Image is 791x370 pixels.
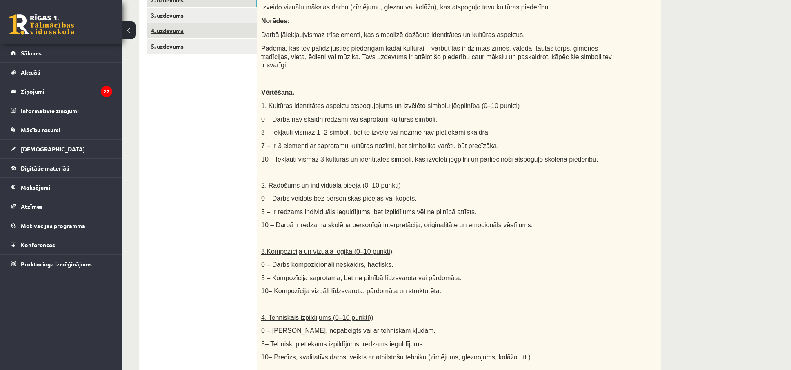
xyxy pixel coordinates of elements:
span: Norādes: [261,18,289,24]
body: Editor, wiswyg-editor-user-answer-47433812373560 [8,8,387,17]
a: [DEMOGRAPHIC_DATA] [11,140,112,158]
span: Mācību resursi [21,126,60,133]
a: Mācību resursi [11,120,112,139]
span: 3.Kompozīcija un vizuālā loģika (0–10 punkti) [261,248,392,255]
a: Motivācijas programma [11,216,112,235]
span: Padomā, kas tev palīdz justies piederīgam kādai kultūrai – varbūt tās ir dzimtas zīmes, valoda, t... [261,45,612,69]
u: vismaz trīs [304,31,336,38]
a: Atzīmes [11,197,112,216]
legend: Maksājumi [21,178,112,197]
span: 5– Tehniski pietiekams izpildījums, redzams ieguldījums. [261,341,424,348]
span: 0 – [PERSON_NAME], nepabeigts vai ar tehniskām kļūdām. [261,327,435,334]
span: Vērtēšana. [261,89,294,96]
legend: Informatīvie ziņojumi [21,101,112,120]
a: Ziņojumi27 [11,82,112,101]
span: Digitālie materiāli [21,164,69,172]
span: 10 – Iekļauti vismaz 3 kultūras un identitātes simboli, kas izvēlēti jēgpilni un pārliecinoši ats... [261,156,598,163]
span: Aktuāli [21,69,40,76]
a: Informatīvie ziņojumi [11,101,112,120]
a: Konferences [11,235,112,254]
span: 1. Kultūras identitātes aspektu atspoguļojums un izvēlēto simbolu jēgpilnība (0–10 punkti) [261,102,520,109]
a: Sākums [11,44,112,62]
span: Proktoringa izmēģinājums [21,260,92,268]
span: Atzīmes [21,203,43,210]
span: 10 – Darbā ir redzama skolēna personīgā interpretācija, oriģinalitāte un emocionāls vēstījums. [261,222,533,228]
span: 10– Precīzs, kvalitatīvs darbs, veikts ar atbilstošu tehniku (zīmējums, gleznojums, kolāža utt.). [261,354,532,361]
span: 0 – Darbs veidots bez personiskas pieejas vai kopēts. [261,195,417,202]
legend: Ziņojumi [21,82,112,101]
a: Aktuāli [11,63,112,82]
span: Motivācijas programma [21,222,85,229]
span: 0 – Darbā nav skaidri redzami vai saprotami kultūras simboli. [261,116,437,123]
a: 5. uzdevums [147,39,257,54]
span: Konferences [21,241,55,248]
span: Izveido vizuālu mākslas darbu (zīmējumu, gleznu vai kolāžu), kas atspoguļo tavu kultūras piederību. [261,4,550,11]
a: Maksājumi [11,178,112,197]
i: 27 [101,86,112,97]
span: 2. Radošums un individuālā pieeja (0–10 punkti) [261,182,401,189]
a: Proktoringa izmēģinājums [11,255,112,273]
span: Darbā jāiekļauj elementi, kas simbolizē dažādus identitātes un kultūras aspektus. [261,31,525,38]
a: 3. uzdevums [147,8,257,23]
span: 0 – Darbs kompozicionāli neskaidrs, haotisks. [261,261,393,268]
a: Digitālie materiāli [11,159,112,177]
span: [DEMOGRAPHIC_DATA] [21,145,85,153]
span: 4. Tehniskais izpildījums (0–10 punkti)) [261,314,373,321]
span: 7 – Ir 3 elementi ar saprotamu kultūras nozīmi, bet simbolika varētu būt precīzāka. [261,142,499,149]
span: 3 – Iekļauti vismaz 1–2 simboli, bet to izvēle vai nozīme nav pietiekami skaidra. [261,129,490,136]
span: Sākums [21,49,42,57]
span: 5 – Kompozīcija saprotama, bet ne pilnībā līdzsvarota vai pārdomāta. [261,275,462,281]
a: 4. uzdevums [147,23,257,38]
span: 10– Kompozīcija vizuāli līdzsvarota, pārdomāta un strukturēta. [261,288,441,295]
span: 5 – Ir redzams individuāls ieguldījums, bet izpildījums vēl ne pilnībā attīsts. [261,208,476,215]
a: Rīgas 1. Tālmācības vidusskola [9,14,74,35]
